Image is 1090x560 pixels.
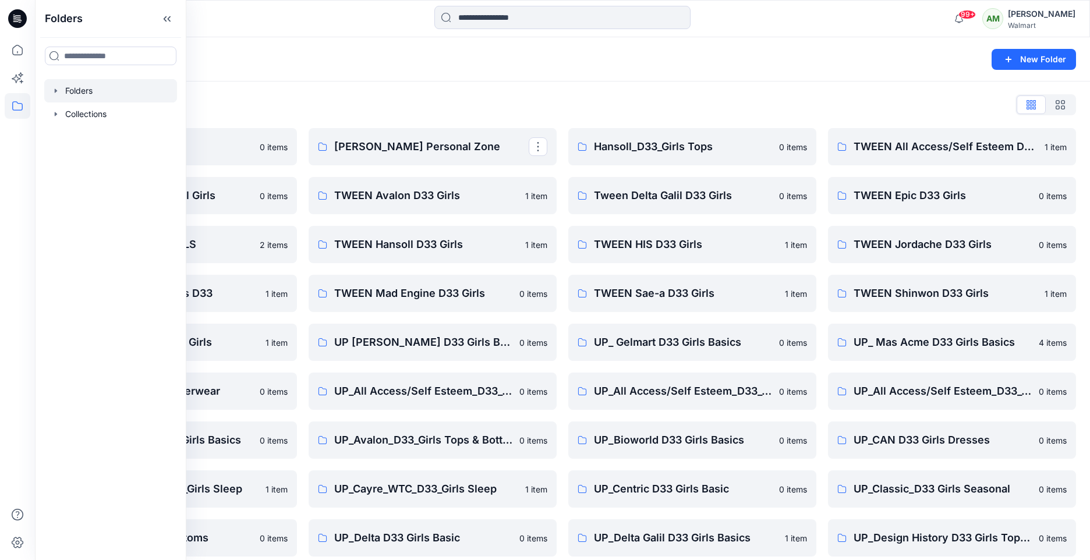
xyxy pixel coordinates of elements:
[785,239,807,251] p: 1 item
[594,383,772,399] p: UP_All Access/Self Esteem_D33_Girls Dresses
[568,519,816,557] a: UP_Delta Galil D33 Girls Basics1 item
[779,141,807,153] p: 0 items
[854,285,1038,302] p: TWEEN Shinwon D33 Girls
[854,481,1032,497] p: UP_Classic_D33 Girls Seasonal
[309,275,557,312] a: TWEEN Mad Engine D33 Girls0 items
[309,128,557,165] a: [PERSON_NAME] Personal Zone
[266,288,288,300] p: 1 item
[334,481,518,497] p: UP_Cayre_WTC_D33_Girls Sleep
[1039,190,1067,202] p: 0 items
[779,336,807,349] p: 0 items
[260,532,288,544] p: 0 items
[779,190,807,202] p: 0 items
[519,434,547,446] p: 0 items
[785,288,807,300] p: 1 item
[828,275,1076,312] a: TWEEN Shinwon D33 Girls1 item
[828,324,1076,361] a: UP_ Mas Acme D33 Girls Basics4 items
[309,519,557,557] a: UP_Delta D33 Girls Basic0 items
[1045,141,1067,153] p: 1 item
[334,236,518,253] p: TWEEN Hansoll D33 Girls
[568,324,816,361] a: UP_ Gelmart D33 Girls Basics0 items
[568,226,816,263] a: TWEEN HIS D33 Girls1 item
[828,421,1076,459] a: UP_CAN D33 Girls Dresses0 items
[309,177,557,214] a: TWEEN Avalon D33 Girls1 item
[519,288,547,300] p: 0 items
[1045,288,1067,300] p: 1 item
[779,385,807,398] p: 0 items
[334,383,512,399] p: UP_All Access/Self Esteem_D33_Girls Bottoms
[568,128,816,165] a: Hansoll_D33_Girls Tops0 items
[1008,7,1075,21] div: [PERSON_NAME]
[828,470,1076,508] a: UP_Classic_D33 Girls Seasonal0 items
[568,470,816,508] a: UP_Centric D33 Girls Basic0 items
[1039,483,1067,495] p: 0 items
[260,239,288,251] p: 2 items
[594,236,778,253] p: TWEEN HIS D33 Girls
[779,434,807,446] p: 0 items
[854,432,1032,448] p: UP_CAN D33 Girls Dresses
[519,336,547,349] p: 0 items
[854,383,1032,399] p: UP_All Access/Self Esteem_D33_Girls Tops
[779,483,807,495] p: 0 items
[982,8,1003,29] div: AM
[992,49,1076,70] button: New Folder
[854,530,1032,546] p: UP_Design History D33 Girls Tops & Bottoms
[309,226,557,263] a: TWEEN Hansoll D33 Girls1 item
[260,385,288,398] p: 0 items
[334,334,512,350] p: UP [PERSON_NAME] D33 Girls Basics
[260,190,288,202] p: 0 items
[334,432,512,448] p: UP_Avalon_D33_Girls Tops & Bottoms
[266,336,288,349] p: 1 item
[828,226,1076,263] a: TWEEN Jordache D33 Girls0 items
[594,530,778,546] p: UP_Delta Galil D33 Girls Basics
[525,483,547,495] p: 1 item
[309,373,557,410] a: UP_All Access/Self Esteem_D33_Girls Bottoms0 items
[334,285,512,302] p: TWEEN Mad Engine D33 Girls
[594,187,772,204] p: Tween Delta Galil D33 Girls
[854,236,1032,253] p: TWEEN Jordache D33 Girls
[594,139,772,155] p: Hansoll_D33_Girls Tops
[309,421,557,459] a: UP_Avalon_D33_Girls Tops & Bottoms0 items
[854,139,1038,155] p: TWEEN All Access/Self Esteem D33 Girls
[334,530,512,546] p: UP_Delta D33 Girls Basic
[1039,434,1067,446] p: 0 items
[828,177,1076,214] a: TWEEN Epic D33 Girls0 items
[828,519,1076,557] a: UP_Design History D33 Girls Tops & Bottoms0 items
[1008,21,1075,30] div: Walmart
[785,532,807,544] p: 1 item
[1039,532,1067,544] p: 0 items
[828,373,1076,410] a: UP_All Access/Self Esteem_D33_Girls Tops0 items
[854,334,1032,350] p: UP_ Mas Acme D33 Girls Basics
[594,334,772,350] p: UP_ Gelmart D33 Girls Basics
[309,324,557,361] a: UP [PERSON_NAME] D33 Girls Basics0 items
[854,187,1032,204] p: TWEEN Epic D33 Girls
[260,141,288,153] p: 0 items
[519,385,547,398] p: 0 items
[519,532,547,544] p: 0 items
[334,139,529,155] p: [PERSON_NAME] Personal Zone
[525,190,547,202] p: 1 item
[309,470,557,508] a: UP_Cayre_WTC_D33_Girls Sleep1 item
[594,285,778,302] p: TWEEN Sae-a D33 Girls
[594,432,772,448] p: UP_Bioworld D33 Girls Basics
[568,421,816,459] a: UP_Bioworld D33 Girls Basics0 items
[568,275,816,312] a: TWEEN Sae-a D33 Girls1 item
[1039,385,1067,398] p: 0 items
[334,187,518,204] p: TWEEN Avalon D33 Girls
[568,177,816,214] a: Tween Delta Galil D33 Girls0 items
[525,239,547,251] p: 1 item
[260,434,288,446] p: 0 items
[958,10,976,19] span: 99+
[1039,239,1067,251] p: 0 items
[828,128,1076,165] a: TWEEN All Access/Self Esteem D33 Girls1 item
[568,373,816,410] a: UP_All Access/Self Esteem_D33_Girls Dresses0 items
[266,483,288,495] p: 1 item
[594,481,772,497] p: UP_Centric D33 Girls Basic
[1039,336,1067,349] p: 4 items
